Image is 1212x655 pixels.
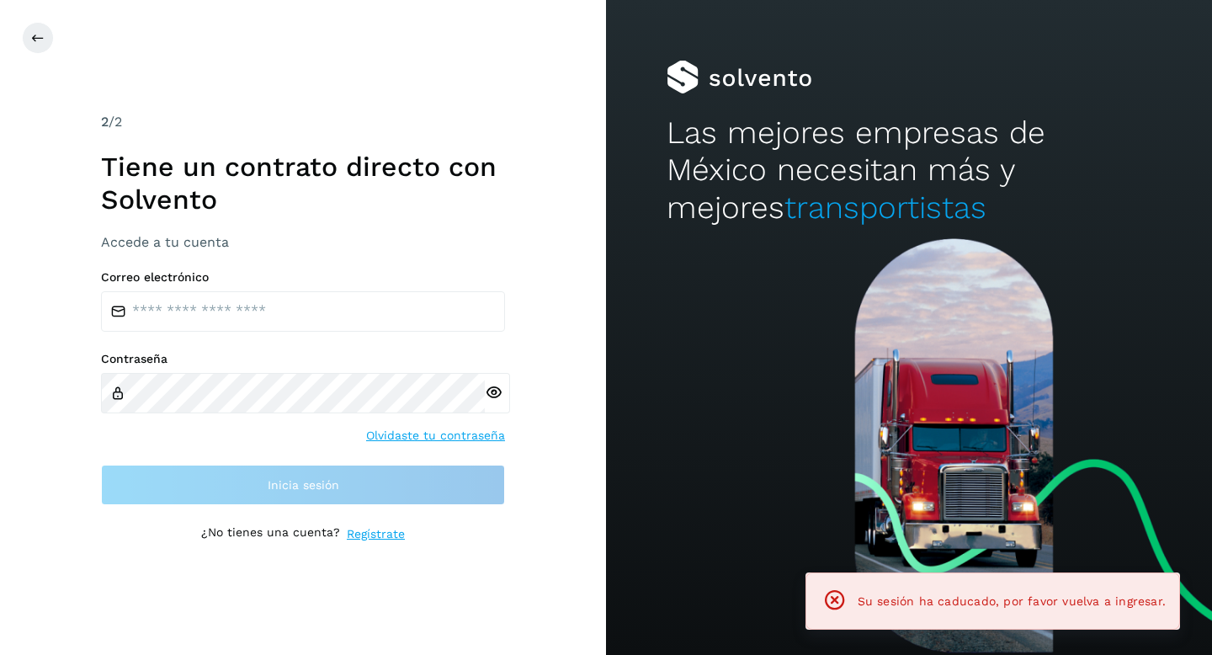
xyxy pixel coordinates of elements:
[101,465,505,505] button: Inicia sesión
[858,594,1166,608] span: Su sesión ha caducado, por favor vuelva a ingresar.
[784,189,986,226] span: transportistas
[667,114,1151,226] h2: Las mejores empresas de México necesitan más y mejores
[347,525,405,543] a: Regístrate
[101,234,505,250] h3: Accede a tu cuenta
[101,270,505,285] label: Correo electrónico
[268,479,339,491] span: Inicia sesión
[101,151,505,216] h1: Tiene un contrato directo con Solvento
[101,112,505,132] div: /2
[201,525,340,543] p: ¿No tienes una cuenta?
[101,352,505,366] label: Contraseña
[101,114,109,130] span: 2
[366,427,505,445] a: Olvidaste tu contraseña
